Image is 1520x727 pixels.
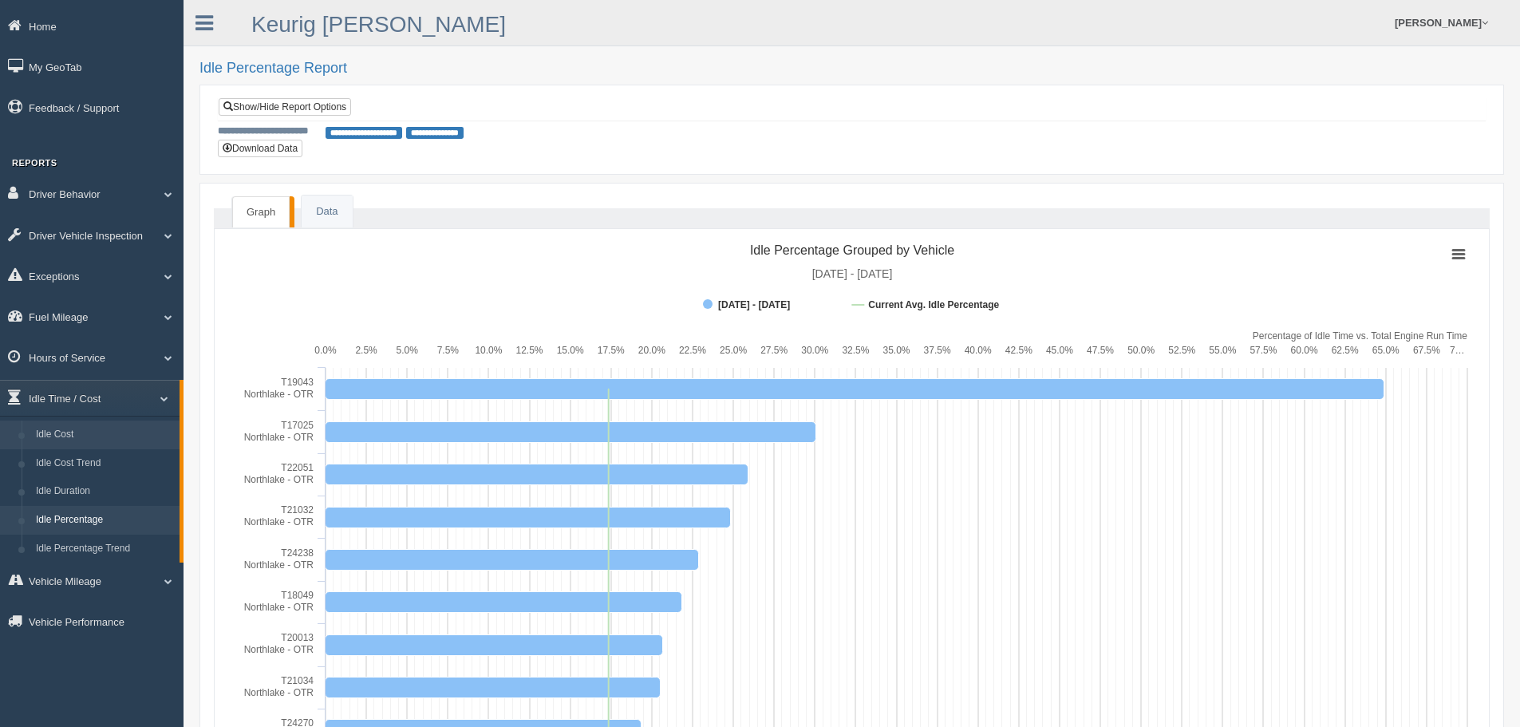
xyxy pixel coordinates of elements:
tspan: T24238 [281,547,314,559]
a: Keurig [PERSON_NAME] [251,12,506,37]
text: 32.5% [842,345,869,356]
tspan: Northlake - OTR [244,687,314,698]
tspan: Idle Percentage Grouped by Vehicle [750,243,954,257]
tspan: T20013 [281,632,314,643]
text: 47.5% [1087,345,1114,356]
text: 52.5% [1168,345,1195,356]
a: Idle Cost Trend [29,449,180,478]
text: 57.5% [1250,345,1277,356]
a: Show/Hide Report Options [219,98,351,116]
tspan: [DATE] - [DATE] [812,267,893,280]
text: 65.0% [1372,345,1400,356]
tspan: Percentage of Idle Time vs. Total Engine Run Time [1253,330,1468,342]
text: 37.5% [924,345,951,356]
tspan: Northlake - OTR [244,516,314,527]
text: 27.5% [760,345,788,356]
tspan: [DATE] - [DATE] [718,299,790,310]
button: Download Data [218,140,302,157]
tspan: Northlake - OTR [244,432,314,443]
text: 60.0% [1291,345,1318,356]
text: 10.0% [475,345,502,356]
tspan: T17025 [281,420,314,431]
text: 35.0% [882,345,910,356]
text: 25.0% [720,345,747,356]
a: Idle Percentage [29,506,180,535]
text: 17.5% [598,345,625,356]
a: Data [302,196,352,228]
a: Idle Duration [29,477,180,506]
text: 42.5% [1005,345,1032,356]
text: 2.5% [355,345,377,356]
tspan: 7… [1450,345,1465,356]
text: 12.5% [516,345,543,356]
tspan: T22051 [281,462,314,473]
text: 50.0% [1127,345,1155,356]
a: Idle Percentage Trend [29,535,180,563]
text: 0.0% [314,345,337,356]
text: 30.0% [801,345,828,356]
text: 15.0% [557,345,584,356]
text: 5.0% [397,345,419,356]
tspan: Northlake - OTR [244,644,314,655]
tspan: Current Avg. Idle Percentage [868,299,999,310]
text: 45.0% [1046,345,1073,356]
tspan: T19043 [281,377,314,388]
text: 7.5% [437,345,460,356]
text: 22.5% [679,345,706,356]
tspan: Northlake - OTR [244,602,314,613]
a: Graph [232,196,290,228]
a: Idle Cost [29,421,180,449]
tspan: T21032 [281,504,314,516]
h2: Idle Percentage Report [199,61,1504,77]
tspan: Northlake - OTR [244,559,314,571]
text: 62.5% [1332,345,1359,356]
text: 55.0% [1209,345,1236,356]
text: 67.5% [1413,345,1440,356]
tspan: Northlake - OTR [244,474,314,485]
text: 20.0% [638,345,665,356]
tspan: T18049 [281,590,314,601]
text: 40.0% [965,345,992,356]
tspan: Northlake - OTR [244,389,314,400]
tspan: T21034 [281,675,314,686]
